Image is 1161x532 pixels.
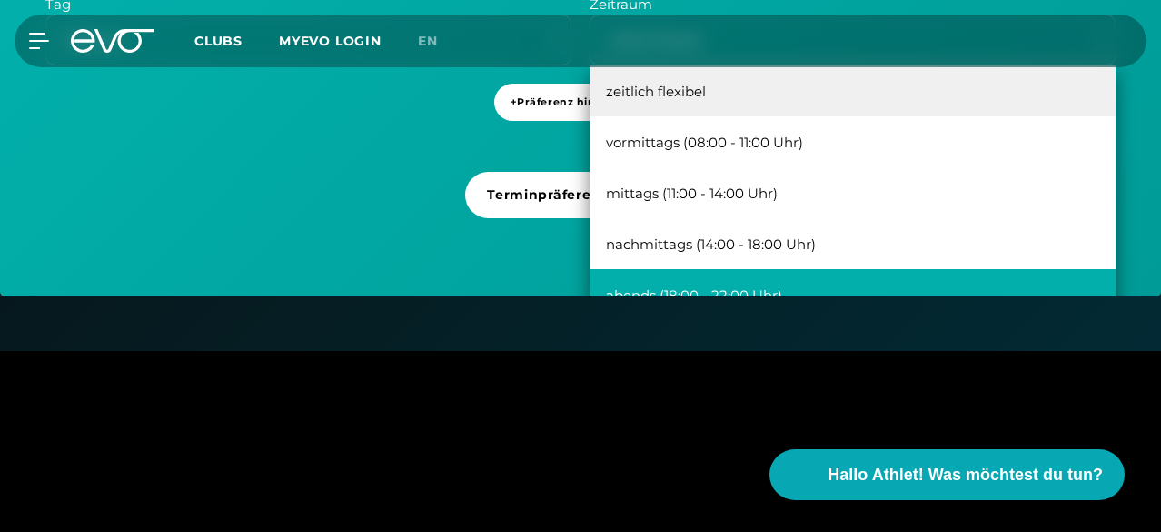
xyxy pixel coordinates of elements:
a: MYEVO LOGIN [279,33,382,49]
div: mittags (11:00 - 14:00 Uhr) [590,167,1116,218]
div: zeitlich flexibel [590,65,1116,116]
span: Terminpräferenz senden [487,186,666,205]
a: Terminpräferenz senden [465,172,695,251]
a: +Präferenz hinzufügen [494,84,668,154]
a: en [418,31,460,52]
span: Clubs [194,33,243,49]
span: Hallo Athlet! Was möchtest du tun? [828,463,1103,487]
button: Hallo Athlet! Was möchtest du tun? [769,449,1125,500]
div: nachmittags (14:00 - 18:00 Uhr) [590,218,1116,269]
div: vormittags (08:00 - 11:00 Uhr) [590,116,1116,167]
span: en [418,33,438,49]
span: + Präferenz hinzufügen [511,95,644,110]
a: Clubs [194,32,279,49]
div: abends (18:00 - 22:00 Uhr) [590,269,1116,320]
